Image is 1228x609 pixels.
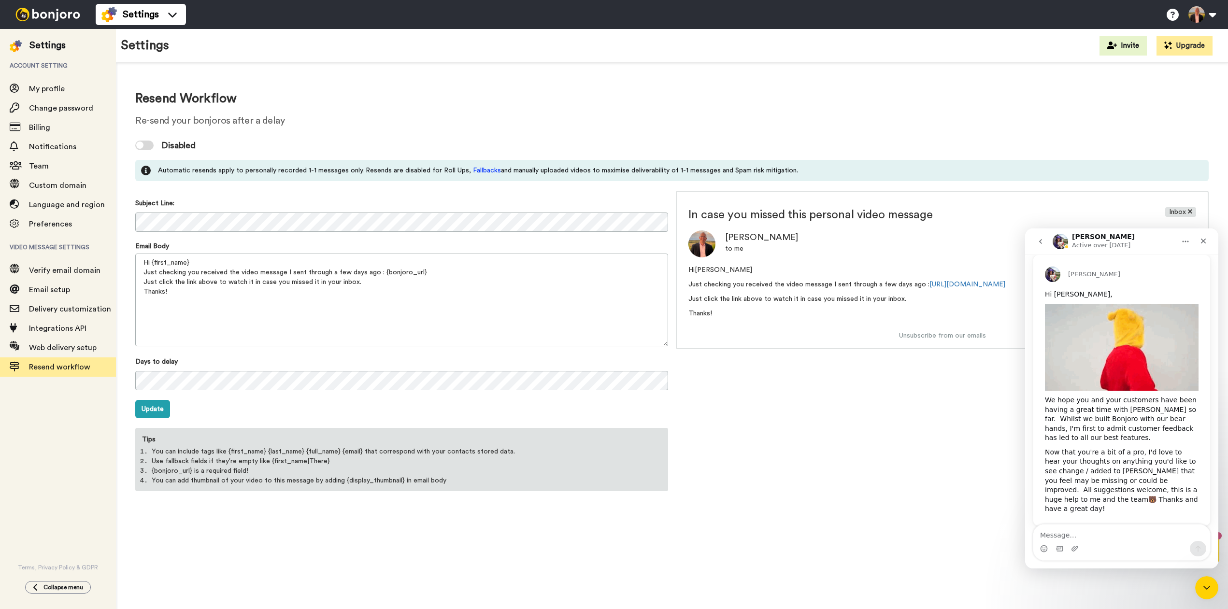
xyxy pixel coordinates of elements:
span: Settings [123,8,159,21]
h2: Re-send your bonjoros after a delay [135,115,1209,126]
img: bj-logo-header-white.svg [12,8,84,21]
img: settings-colored.svg [10,40,22,52]
span: Delivery customization [29,305,111,313]
button: Invite [1099,36,1147,56]
div: Settings [29,39,66,52]
span: [PERSON_NAME] [725,233,798,241]
a: [URL][DOMAIN_NAME] [929,281,1005,288]
div: Keywords by Traffic [107,57,163,63]
li: You can include tags like {first_name} {last_name} {full_name} {email} that correspond with your ... [152,447,652,456]
span: My profile [29,85,65,93]
img: tab_domain_overview_orange.svg [26,56,34,64]
span: In case you missed this personal video message [688,207,1112,223]
img: settings-colored.svg [101,7,117,22]
img: website_grey.svg [15,25,23,33]
img: tab_keywords_by_traffic_grey.svg [96,56,104,64]
span: Notifications [29,143,76,151]
span: Billing [29,124,50,131]
li: You can add thumbnail of your video to this message by adding {display_thumbnail} in email body [152,476,652,485]
img: mute-white.svg [31,31,43,42]
iframe: Intercom live chat [1025,228,1218,568]
span: Verify email domain [29,267,100,274]
h1: Settings [121,39,169,53]
p: Just checking you received the video message I sent through a few days ago : [688,280,1196,289]
p: Just click the link above to watch it in case you missed it in your inbox. [688,294,1196,304]
div: Unsubscribe from our emails [677,331,1208,340]
label: Days to delay [135,357,178,367]
span: Collapse menu [43,583,83,591]
span: Hi there, thanks for joining us with a paid account! Wanted to say thanks in person, so please ha... [54,8,129,69]
span: to me [725,245,743,252]
span: Change password [29,104,93,112]
li: Use fallback fields if they're empty like {first_name|There} [152,456,652,466]
span: Team [29,162,49,170]
span: Language and region [29,201,105,209]
span: Integrations API [29,325,86,332]
span: Disabled [161,139,196,152]
img: Adrian Reid [688,230,715,257]
span: Automatic resends apply to personally recorded 1-1 messages only. Resends are disabled for Roll U... [158,166,798,175]
button: Update [135,400,170,418]
div: Domain: [DOMAIN_NAME] [25,25,106,33]
p: Hi [PERSON_NAME] [688,265,1196,275]
label: Email Body [135,241,169,251]
iframe: Intercom live chat [1195,576,1218,599]
button: Collapse menu [25,581,91,594]
button: Upgrade [1157,36,1213,56]
span: Inbox [1165,207,1196,217]
div: v 4.0.25 [27,15,47,23]
span: Email setup [29,286,70,294]
span: Web delivery setup [29,344,97,352]
img: logo_orange.svg [15,15,23,23]
label: Subject Line: [135,198,174,208]
p: Thanks! [688,309,1196,318]
div: Domain Overview [37,57,86,63]
span: Resend workflow [29,363,90,371]
h1: Resend Workflow [135,92,1209,106]
span: Custom domain [29,182,86,189]
span: Fallbacks [473,167,501,174]
span: Preferences [29,220,72,228]
label: Tips [136,429,161,444]
img: 3183ab3e-59ed-45f6-af1c-10226f767056-1659068401.jpg [1,2,27,28]
li: {bonjoro_url} is a required field! [152,466,652,476]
